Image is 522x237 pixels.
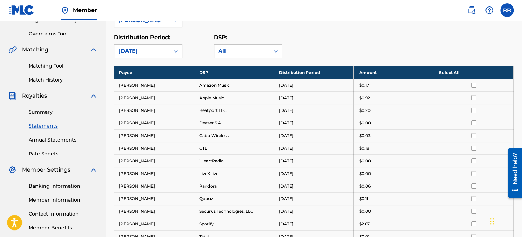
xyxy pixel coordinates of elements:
span: Royalties [22,92,47,100]
img: expand [89,46,98,54]
td: [PERSON_NAME] [114,167,194,180]
img: expand [89,92,98,100]
td: [PERSON_NAME] [114,117,194,129]
span: Member [73,6,97,14]
a: Member Benefits [29,224,98,232]
th: Select All [434,66,513,79]
td: Securus Technologies, LLC [194,205,274,218]
td: Deezer S.A. [194,117,274,129]
label: DSP: [214,34,227,41]
td: [DATE] [274,218,354,230]
td: [DATE] [274,205,354,218]
td: [DATE] [274,142,354,154]
td: Amazon Music [194,79,274,91]
img: expand [89,166,98,174]
p: $0.03 [359,133,370,139]
p: $0.00 [359,208,371,214]
a: Statements [29,122,98,130]
td: [DATE] [274,117,354,129]
th: Payee [114,66,194,79]
a: Matching Tool [29,62,98,70]
td: [PERSON_NAME] [114,79,194,91]
img: help [485,6,493,14]
td: [PERSON_NAME] [114,205,194,218]
a: Annual Statements [29,136,98,144]
td: [DATE] [274,104,354,117]
td: [PERSON_NAME] [114,91,194,104]
td: [DATE] [274,79,354,91]
a: Overclaims Tool [29,30,98,38]
td: Beatport LLC [194,104,274,117]
td: LiveXLive [194,167,274,180]
div: Drag [490,211,494,232]
th: Amount [354,66,434,79]
td: [PERSON_NAME] [114,192,194,205]
td: Qobuz [194,192,274,205]
a: Banking Information [29,182,98,190]
a: Rate Sheets [29,150,98,158]
p: $0.17 [359,82,369,88]
td: [PERSON_NAME] [114,180,194,192]
div: [PERSON_NAME] [118,16,165,25]
td: [DATE] [274,167,354,180]
td: [PERSON_NAME] [114,142,194,154]
p: $0.20 [359,107,370,114]
p: $0.00 [359,120,371,126]
td: Gabb Wireless [194,129,274,142]
p: $2.67 [359,221,369,227]
div: [DATE] [118,47,165,55]
td: [PERSON_NAME] [114,154,194,167]
img: Royalties [8,92,16,100]
p: $0.06 [359,183,370,189]
a: Contact Information [29,210,98,218]
th: Distribution Period [274,66,354,79]
a: Summary [29,108,98,116]
td: GTL [194,142,274,154]
iframe: Resource Center [503,146,522,201]
a: Member Information [29,196,98,204]
td: [PERSON_NAME] [114,129,194,142]
td: [DATE] [274,91,354,104]
td: [PERSON_NAME] [114,104,194,117]
label: Distribution Period: [114,34,170,41]
img: MLC Logo [8,5,34,15]
img: Top Rightsholder [61,6,69,14]
p: $0.11 [359,196,368,202]
img: search [467,6,476,14]
td: Apple Music [194,91,274,104]
img: Member Settings [8,166,16,174]
td: Spotify [194,218,274,230]
div: User Menu [500,3,514,17]
th: DSP [194,66,274,79]
p: $0.18 [359,145,369,151]
td: iHeartRadio [194,154,274,167]
td: [DATE] [274,180,354,192]
span: Member Settings [22,166,70,174]
img: Matching [8,46,17,54]
p: $0.00 [359,158,371,164]
p: $0.92 [359,95,370,101]
div: All [218,47,265,55]
td: [DATE] [274,154,354,167]
a: Match History [29,76,98,84]
p: $0.00 [359,171,371,177]
td: [DATE] [274,129,354,142]
td: [DATE] [274,192,354,205]
div: Help [482,3,496,17]
td: [PERSON_NAME] [114,218,194,230]
iframe: Chat Widget [488,204,522,237]
span: Matching [22,46,48,54]
a: Public Search [465,3,478,17]
td: Pandora [194,180,274,192]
